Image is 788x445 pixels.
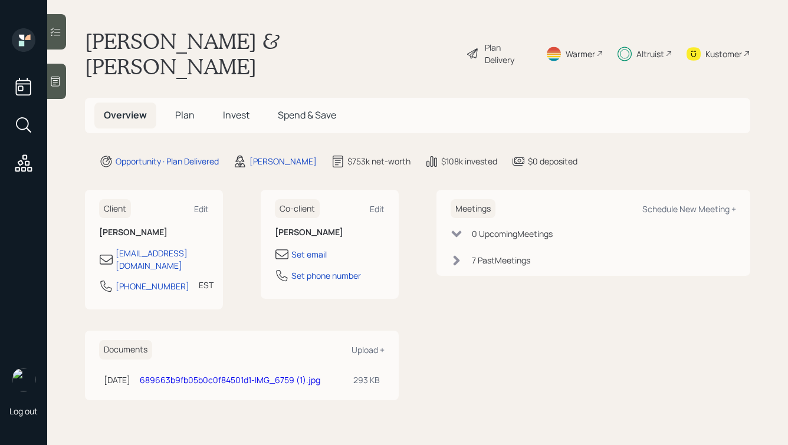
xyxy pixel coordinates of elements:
[175,108,195,121] span: Plan
[352,344,385,355] div: Upload +
[116,247,209,272] div: [EMAIL_ADDRESS][DOMAIN_NAME]
[140,374,320,385] a: 689663b9fb05b0c0f84501d1-IMG_6759 (1).jpg
[104,374,130,386] div: [DATE]
[12,368,35,391] img: hunter_neumayer.jpg
[9,406,38,417] div: Log out
[278,108,336,121] span: Spend & Save
[116,155,219,167] div: Opportunity · Plan Delivered
[104,108,147,121] span: Overview
[99,228,209,238] h6: [PERSON_NAME]
[347,155,411,167] div: $753k net-worth
[636,48,664,60] div: Altruist
[223,108,249,121] span: Invest
[642,203,736,215] div: Schedule New Meeting +
[566,48,595,60] div: Warmer
[528,155,577,167] div: $0 deposited
[275,199,320,219] h6: Co-client
[441,155,497,167] div: $108k invested
[472,254,530,266] div: 7 Past Meeting s
[99,340,152,360] h6: Documents
[199,279,214,291] div: EST
[291,269,361,282] div: Set phone number
[353,374,380,386] div: 293 KB
[275,228,385,238] h6: [PERSON_NAME]
[370,203,385,215] div: Edit
[451,199,495,219] h6: Meetings
[705,48,742,60] div: Kustomer
[291,248,327,261] div: Set email
[472,228,553,240] div: 0 Upcoming Meeting s
[194,203,209,215] div: Edit
[85,28,457,79] h1: [PERSON_NAME] & [PERSON_NAME]
[249,155,317,167] div: [PERSON_NAME]
[116,280,189,292] div: [PHONE_NUMBER]
[485,41,531,66] div: Plan Delivery
[99,199,131,219] h6: Client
